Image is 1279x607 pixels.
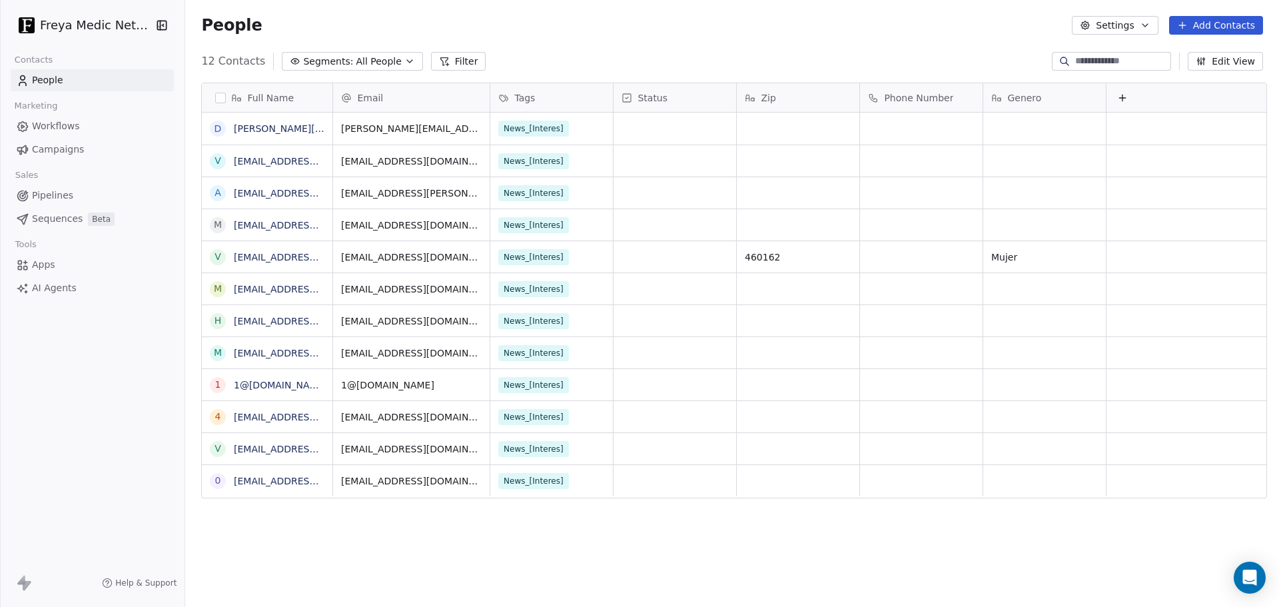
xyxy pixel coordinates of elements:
[341,122,482,135] span: [PERSON_NAME][EMAIL_ADDRESS][DOMAIN_NAME]
[341,378,482,392] span: 1@[DOMAIN_NAME]
[234,252,397,263] a: [EMAIL_ADDRESS][DOMAIN_NAME]
[341,219,482,232] span: [EMAIL_ADDRESS][DOMAIN_NAME]
[11,208,174,230] a: SequencesBeta
[9,235,42,255] span: Tools
[215,442,222,456] div: v
[234,412,397,422] a: [EMAIL_ADDRESS][DOMAIN_NAME]
[991,251,1098,264] span: Mujer
[234,444,397,454] a: [EMAIL_ADDRESS][DOMAIN_NAME]
[214,282,222,296] div: m
[214,314,222,328] div: h
[9,165,44,185] span: Sales
[234,380,327,390] a: 1@[DOMAIN_NAME]
[498,281,569,297] span: News_[Interes]
[1234,562,1266,594] div: Open Intercom Messenger
[341,283,482,296] span: [EMAIL_ADDRESS][DOMAIN_NAME]
[234,156,397,167] a: [EMAIL_ADDRESS][DOMAIN_NAME]
[860,83,983,112] div: Phone Number
[498,473,569,489] span: News_[Interes]
[202,83,332,112] div: Full Name
[201,53,265,69] span: 12 Contacts
[1007,91,1041,105] span: Genero
[115,578,177,588] span: Help & Support
[215,474,221,488] div: 0
[32,119,80,133] span: Workflows
[341,314,482,328] span: [EMAIL_ADDRESS][DOMAIN_NAME]
[19,17,35,33] img: Fav_icon.png
[215,378,221,392] div: 1
[40,17,151,34] span: Freya Medic Network
[32,212,83,226] span: Sequences
[357,91,383,105] span: Email
[498,217,569,233] span: News_[Interes]
[498,345,569,361] span: News_[Interes]
[514,91,535,105] span: Tags
[333,83,490,112] div: Email
[737,83,859,112] div: Zip
[341,187,482,200] span: [EMAIL_ADDRESS][PERSON_NAME][PERSON_NAME][DOMAIN_NAME]
[9,96,63,116] span: Marketing
[333,113,1268,586] div: grid
[234,348,397,358] a: [EMAIL_ADDRESS][DOMAIN_NAME]
[247,91,294,105] span: Full Name
[32,189,73,203] span: Pipelines
[234,123,474,134] a: [PERSON_NAME][EMAIL_ADDRESS][DOMAIN_NAME]
[214,122,222,136] div: d
[214,346,222,360] div: m
[498,153,569,169] span: News_[Interes]
[9,50,59,70] span: Contacts
[88,213,115,226] span: Beta
[11,185,174,207] a: Pipelines
[32,73,63,87] span: People
[431,52,486,71] button: Filter
[11,115,174,137] a: Workflows
[884,91,953,105] span: Phone Number
[32,143,84,157] span: Campaigns
[102,578,177,588] a: Help & Support
[498,409,569,425] span: News_[Interes]
[201,15,262,35] span: People
[341,251,482,264] span: [EMAIL_ADDRESS][DOMAIN_NAME]
[745,251,851,264] span: 460162
[16,14,147,37] button: Freya Medic Network
[202,113,333,586] div: grid
[498,185,569,201] span: News_[Interes]
[983,83,1106,112] div: Genero
[11,69,174,91] a: People
[498,121,569,137] span: News_[Interes]
[1188,52,1263,71] button: Edit View
[234,284,397,295] a: [EMAIL_ADDRESS][DOMAIN_NAME]
[490,83,613,112] div: Tags
[215,154,222,168] div: v
[498,249,569,265] span: News_[Interes]
[11,277,174,299] a: AI Agents
[498,441,569,457] span: News_[Interes]
[214,218,222,232] div: m
[11,139,174,161] a: Campaigns
[303,55,353,69] span: Segments:
[32,258,55,272] span: Apps
[234,316,397,326] a: [EMAIL_ADDRESS][DOMAIN_NAME]
[341,346,482,360] span: [EMAIL_ADDRESS][DOMAIN_NAME]
[498,313,569,329] span: News_[Interes]
[1072,16,1158,35] button: Settings
[234,476,397,486] a: [EMAIL_ADDRESS][DOMAIN_NAME]
[341,474,482,488] span: [EMAIL_ADDRESS][DOMAIN_NAME]
[614,83,736,112] div: Status
[215,410,221,424] div: 4
[761,91,775,105] span: Zip
[341,442,482,456] span: [EMAIL_ADDRESS][DOMAIN_NAME]
[356,55,401,69] span: All People
[341,410,482,424] span: [EMAIL_ADDRESS][DOMAIN_NAME]
[215,186,222,200] div: a
[215,250,222,264] div: v
[1169,16,1263,35] button: Add Contacts
[341,155,482,168] span: [EMAIL_ADDRESS][DOMAIN_NAME]
[234,188,552,199] a: [EMAIL_ADDRESS][PERSON_NAME][PERSON_NAME][DOMAIN_NAME]
[498,377,569,393] span: News_[Interes]
[234,220,397,231] a: [EMAIL_ADDRESS][DOMAIN_NAME]
[11,254,174,276] a: Apps
[32,281,77,295] span: AI Agents
[638,91,667,105] span: Status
